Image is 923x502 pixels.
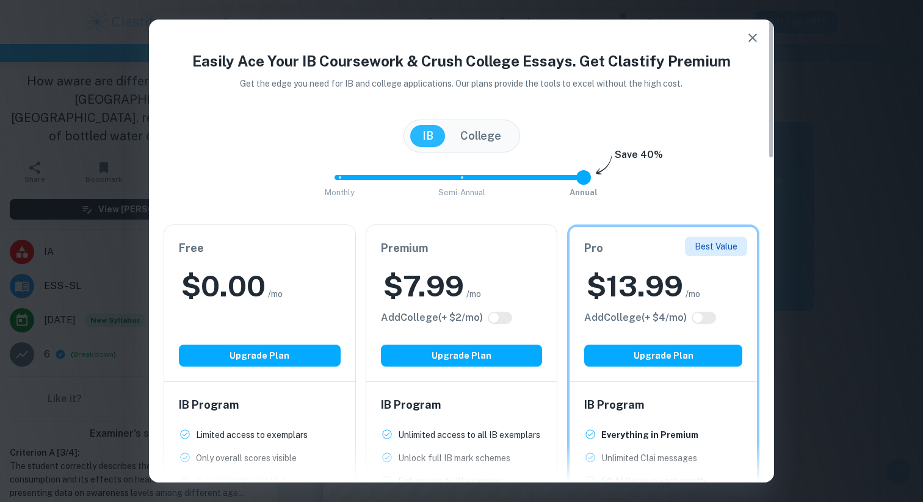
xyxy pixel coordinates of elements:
[570,188,598,197] span: Annual
[584,396,742,414] h6: IB Program
[268,287,283,301] span: /mo
[584,310,687,325] h6: Click to see all the additional College features.
[383,267,464,306] h2: $ 7.99
[179,345,341,367] button: Upgrade Plan
[438,188,485,197] span: Semi-Annual
[196,428,308,442] p: Limited access to exemplars
[381,240,543,257] h6: Premium
[381,310,483,325] h6: Click to see all the additional College features.
[587,267,683,306] h2: $ 13.99
[410,125,446,147] button: IB
[584,345,742,367] button: Upgrade Plan
[584,240,742,257] h6: Pro
[596,155,612,176] img: subscription-arrow.svg
[381,396,543,414] h6: IB Program
[398,428,540,442] p: Unlimited access to all IB exemplars
[223,77,700,90] p: Get the edge you need for IB and college applications. Our plans provide the tools to excel witho...
[325,188,355,197] span: Monthly
[601,428,698,442] p: Everything in Premium
[466,287,481,301] span: /mo
[181,267,266,306] h2: $ 0.00
[448,125,513,147] button: College
[179,396,341,414] h6: IB Program
[686,287,700,301] span: /mo
[615,148,663,168] h6: Save 40%
[695,240,737,253] p: Best Value
[381,345,543,367] button: Upgrade Plan
[164,50,759,72] h4: Easily Ace Your IB Coursework & Crush College Essays. Get Clastify Premium
[179,240,341,257] h6: Free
